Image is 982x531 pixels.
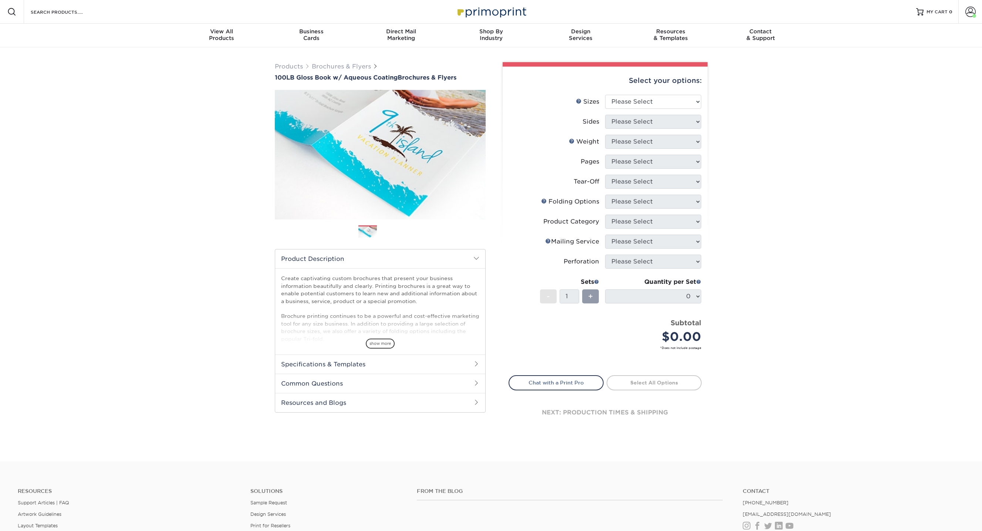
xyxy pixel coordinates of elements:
[30,7,102,16] input: SEARCH PRODUCTS.....
[574,177,599,186] div: Tear-Off
[509,390,702,435] div: next: production times & shipping
[275,74,486,81] h1: Brochures & Flyers
[250,511,286,517] a: Design Services
[607,375,702,390] a: Select All Options
[611,328,701,346] div: $0.00
[536,28,626,41] div: Services
[275,82,486,228] img: 100LB Gloss Book<br/>w/ Aqueous Coating 01
[366,339,395,349] span: show more
[716,28,806,41] div: & Support
[18,488,239,494] h4: Resources
[266,24,356,47] a: BusinessCards
[18,523,58,528] a: Layout Templates
[536,24,626,47] a: DesignServices
[569,137,599,146] div: Weight
[177,28,267,41] div: Products
[177,24,267,47] a: View AllProducts
[18,511,61,517] a: Artwork Guidelines
[540,278,599,286] div: Sets
[275,74,398,81] span: 100LB Gloss Book w/ Aqueous Coating
[545,237,599,246] div: Mailing Service
[626,28,716,41] div: & Templates
[275,354,485,374] h2: Specifications & Templates
[275,374,485,393] h2: Common Questions
[949,9,952,14] span: 0
[605,278,701,286] div: Quantity per Set
[417,488,723,494] h4: From the Blog
[275,249,485,268] h2: Product Description
[547,291,550,302] span: -
[509,67,702,95] div: Select your options:
[543,217,599,226] div: Product Category
[446,28,536,35] span: Shop By
[281,275,479,343] p: Create captivating custom brochures that present your business information beautifully and clearl...
[536,28,626,35] span: Design
[716,28,806,35] span: Contact
[275,74,486,81] a: 100LB Gloss Book w/ Aqueous CoatingBrochures & Flyers
[18,500,69,505] a: Support Articles | FAQ
[576,97,599,106] div: Sizes
[250,500,287,505] a: Sample Request
[509,375,604,390] a: Chat with a Print Pro
[356,28,446,35] span: Direct Mail
[541,197,599,206] div: Folding Options
[312,63,371,70] a: Brochures & Flyers
[266,28,356,35] span: Business
[275,393,485,412] h2: Resources and Blogs
[446,28,536,41] div: Industry
[588,291,593,302] span: +
[356,28,446,41] div: Marketing
[743,500,789,505] a: [PHONE_NUMBER]
[358,226,377,239] img: Brochures & Flyers 01
[454,4,528,20] img: Primoprint
[564,257,599,266] div: Perforation
[743,488,964,494] a: Contact
[250,523,290,528] a: Print for Resellers
[583,117,599,126] div: Sides
[716,24,806,47] a: Contact& Support
[250,488,405,494] h4: Solutions
[626,28,716,35] span: Resources
[671,319,701,327] strong: Subtotal
[356,24,446,47] a: Direct MailMarketing
[743,511,831,517] a: [EMAIL_ADDRESS][DOMAIN_NAME]
[266,28,356,41] div: Cards
[514,346,701,350] small: *Does not include postage
[177,28,267,35] span: View All
[626,24,716,47] a: Resources& Templates
[446,24,536,47] a: Shop ByIndustry
[927,9,948,15] span: MY CART
[275,63,303,70] a: Products
[581,157,599,166] div: Pages
[383,222,402,241] img: Brochures & Flyers 02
